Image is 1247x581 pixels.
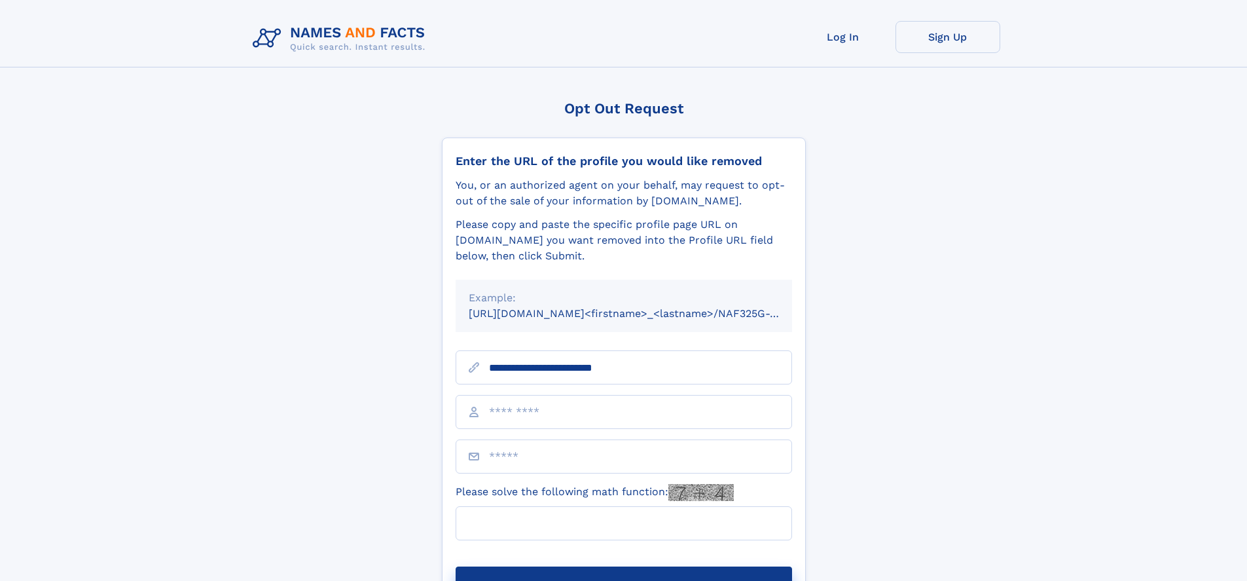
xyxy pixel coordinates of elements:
div: Example: [469,290,779,306]
div: Enter the URL of the profile you would like removed [456,154,792,168]
div: Opt Out Request [442,100,806,117]
label: Please solve the following math function: [456,484,734,501]
img: Logo Names and Facts [247,21,436,56]
small: [URL][DOMAIN_NAME]<firstname>_<lastname>/NAF325G-xxxxxxxx [469,307,817,320]
a: Sign Up [895,21,1000,53]
a: Log In [791,21,895,53]
div: Please copy and paste the specific profile page URL on [DOMAIN_NAME] you want removed into the Pr... [456,217,792,264]
div: You, or an authorized agent on your behalf, may request to opt-out of the sale of your informatio... [456,178,792,209]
